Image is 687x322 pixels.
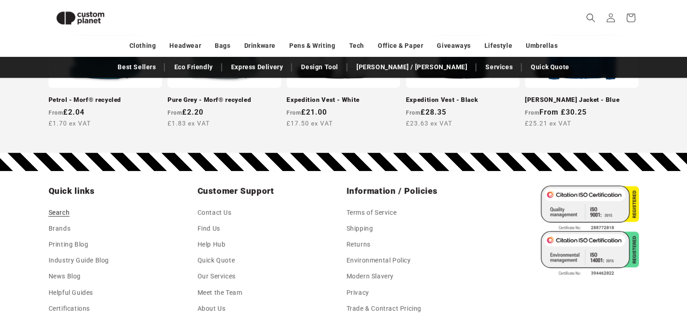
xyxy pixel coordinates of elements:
a: Trade & Contract Pricing [346,301,421,317]
summary: Search [581,8,601,28]
a: [PERSON_NAME] / [PERSON_NAME] [352,59,472,75]
a: Environmental Policy [346,252,411,268]
a: Expedition Vest - Black [406,96,519,104]
a: Services [481,59,517,75]
a: Headwear [169,38,201,54]
a: Lifestyle [484,38,512,54]
a: Office & Paper [378,38,423,54]
a: Returns [346,236,371,252]
a: Best Sellers [113,59,160,75]
a: Giveaways [437,38,470,54]
a: [PERSON_NAME] Jacket - Blue [525,96,638,104]
h2: Information / Policies [346,186,490,196]
a: Pens & Writing [289,38,335,54]
a: Petrol - Morf® recycled [49,96,162,104]
a: Meet the Team [198,285,242,301]
a: Expedition Vest - White [287,96,400,104]
a: Modern Slavery [346,268,394,284]
iframe: Chat Widget [535,224,687,322]
a: Bags [215,38,230,54]
a: Terms of Service [346,207,397,221]
a: Contact Us [198,207,232,221]
a: Printing Blog [49,236,89,252]
img: ISO 9001 Certified [541,186,639,231]
h2: Quick links [49,186,192,196]
a: Help Hub [198,236,226,252]
a: Certifications [49,301,90,317]
a: Helpful Guides [49,285,93,301]
a: Brands [49,221,71,236]
a: About Us [198,301,226,317]
a: Our Services [198,268,236,284]
a: Pure Grey - Morf® recycled [168,96,281,104]
a: Quick Quote [526,59,574,75]
a: Find Us [198,221,220,236]
a: Quick Quote [198,252,235,268]
a: News Blog [49,268,81,284]
h2: Customer Support [198,186,341,196]
a: Umbrellas [526,38,558,54]
a: Tech [349,38,364,54]
a: Search [49,207,70,221]
a: Privacy [346,285,369,301]
a: Drinkware [244,38,276,54]
img: Custom Planet [49,4,112,32]
a: Express Delivery [227,59,288,75]
a: Design Tool [297,59,343,75]
a: Shipping [346,221,373,236]
a: Industry Guide Blog [49,252,109,268]
a: Eco Friendly [169,59,217,75]
a: Clothing [129,38,156,54]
